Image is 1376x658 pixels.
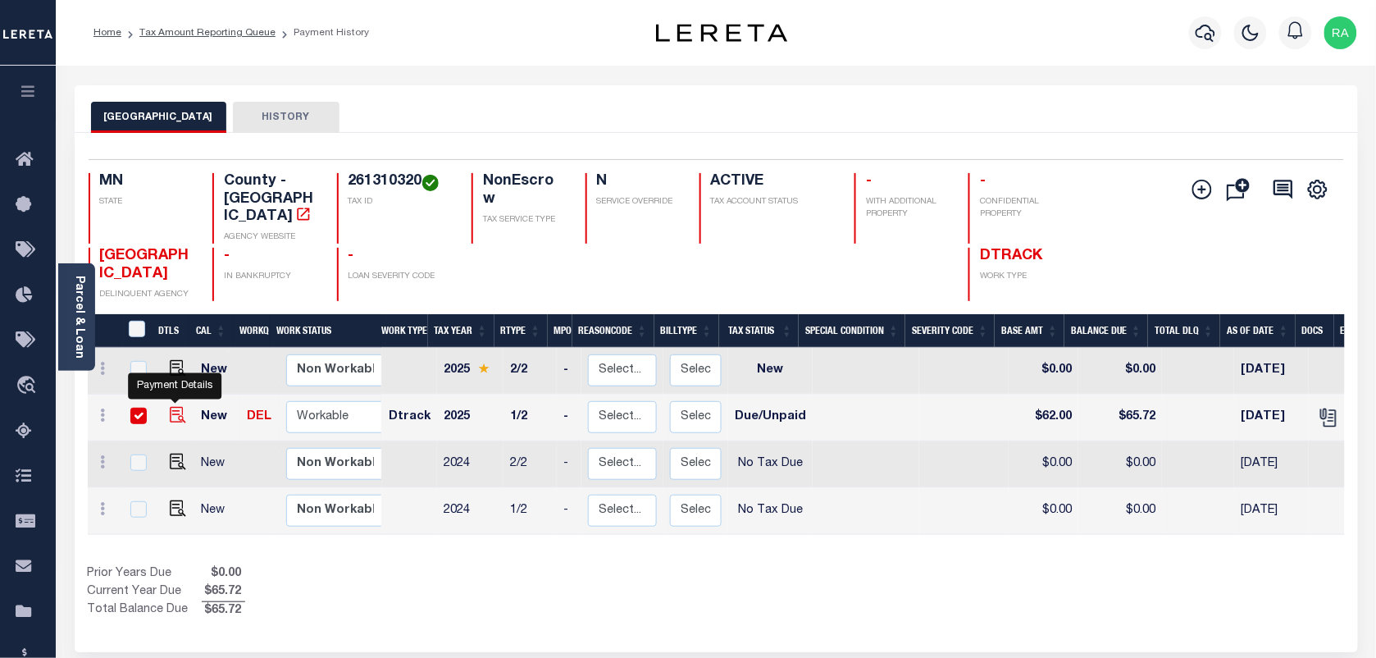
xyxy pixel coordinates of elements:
[980,196,1073,221] p: CONFIDENTIAL PROPERTY
[654,314,719,348] th: BillType: activate to sort column ascending
[437,441,503,488] td: 2024
[382,395,437,441] td: Dtrack
[376,314,428,348] th: Work Type
[233,314,270,348] th: WorkQ
[866,174,872,189] span: -
[494,314,548,348] th: RType: activate to sort column ascending
[483,214,566,226] p: TAX SERVICE TYPE
[349,249,354,263] span: -
[100,196,194,208] p: STATE
[1078,488,1162,535] td: $0.00
[557,348,581,395] td: -
[139,28,276,38] a: Tax Amount Reporting Queue
[1064,314,1148,348] th: Balance Due: activate to sort column ascending
[224,231,317,244] p: AGENCY WEBSITE
[270,314,381,348] th: Work Status
[119,314,153,348] th: &nbsp;
[503,348,557,395] td: 2/2
[224,173,317,226] h4: County - [GEOGRAPHIC_DATA]
[1220,314,1296,348] th: As of Date: activate to sort column ascending
[1009,348,1078,395] td: $0.00
[557,441,581,488] td: -
[100,173,194,191] h4: MN
[224,249,230,263] span: -
[128,372,221,399] div: Payment Details
[437,488,503,535] td: 2024
[980,174,986,189] span: -
[1009,441,1078,488] td: $0.00
[1078,395,1162,441] td: $65.72
[1009,488,1078,535] td: $0.00
[597,196,680,208] p: SERVICE OVERRIDE
[202,565,245,583] span: $0.00
[1078,348,1162,395] td: $0.00
[1234,488,1309,535] td: [DATE]
[728,488,813,535] td: No Tax Due
[202,602,245,620] span: $65.72
[1078,441,1162,488] td: $0.00
[1296,314,1334,348] th: Docs
[233,102,339,133] button: HISTORY
[799,314,905,348] th: Special Condition: activate to sort column ascending
[91,102,226,133] button: [GEOGRAPHIC_DATA]
[557,395,581,441] td: -
[1234,395,1309,441] td: [DATE]
[866,196,949,221] p: WITH ADDITIONAL PROPERTY
[100,249,189,281] span: [GEOGRAPHIC_DATA]
[980,249,1042,263] span: DTRACK
[349,196,452,208] p: TAX ID
[728,348,813,395] td: New
[152,314,189,348] th: DTLS
[88,565,202,583] td: Prior Years Due
[88,314,119,348] th: &nbsp;&nbsp;&nbsp;&nbsp;&nbsp;&nbsp;&nbsp;&nbsp;&nbsp;&nbsp;
[711,196,836,208] p: TAX ACCOUNT STATUS
[349,271,452,283] p: LOAN SEVERITY CODE
[93,28,121,38] a: Home
[995,314,1064,348] th: Base Amt: activate to sort column ascending
[711,173,836,191] h4: ACTIVE
[247,411,271,423] a: DEL
[503,441,557,488] td: 2/2
[224,271,317,283] p: IN BANKRUPTCY
[194,395,239,441] td: New
[572,314,654,348] th: ReasonCode: activate to sort column ascending
[503,488,557,535] td: 1/2
[1234,441,1309,488] td: [DATE]
[202,583,245,601] span: $65.72
[276,25,369,40] li: Payment History
[428,314,494,348] th: Tax Year: activate to sort column ascending
[100,289,194,301] p: DELINQUENT AGENCY
[597,173,680,191] h4: N
[980,271,1073,283] p: WORK TYPE
[905,314,995,348] th: Severity Code: activate to sort column ascending
[719,314,800,348] th: Tax Status: activate to sort column ascending
[548,314,572,348] th: MPO
[349,173,452,191] h4: 261310320
[503,395,557,441] td: 1/2
[16,376,42,397] i: travel_explore
[437,395,503,441] td: 2025
[73,276,84,359] a: Parcel & Loan
[1234,348,1309,395] td: [DATE]
[656,24,787,42] img: logo-dark.svg
[728,441,813,488] td: No Tax Due
[194,348,239,395] td: New
[189,314,233,348] th: CAL: activate to sort column ascending
[1148,314,1220,348] th: Total DLQ: activate to sort column ascending
[437,348,503,395] td: 2025
[194,488,239,535] td: New
[478,363,490,374] img: Star.svg
[1009,395,1078,441] td: $62.00
[557,488,581,535] td: -
[194,441,239,488] td: New
[1324,16,1357,49] img: svg+xml;base64,PHN2ZyB4bWxucz0iaHR0cDovL3d3dy53My5vcmcvMjAwMC9zdmciIHBvaW50ZXItZXZlbnRzPSJub25lIi...
[88,601,202,619] td: Total Balance Due
[483,173,566,208] h4: NonEscrow
[728,395,813,441] td: Due/Unpaid
[88,583,202,601] td: Current Year Due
